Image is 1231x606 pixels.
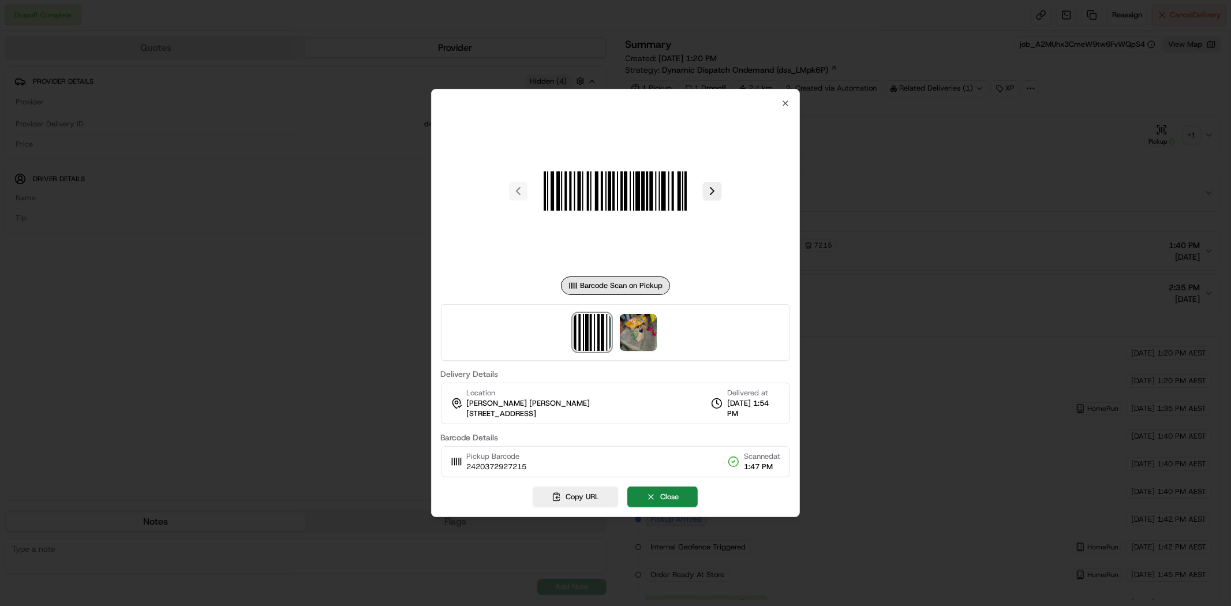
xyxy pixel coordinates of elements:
[744,462,780,472] span: 1:47 PM
[727,388,780,398] span: Delivered at
[532,108,698,274] img: barcode_scan_on_pickup image
[561,276,670,295] div: Barcode Scan on Pickup
[727,398,780,419] span: [DATE] 1:54 PM
[620,314,657,351] img: photo_proof_of_delivery image
[441,370,791,378] label: Delivery Details
[467,409,537,419] span: [STREET_ADDRESS]
[467,398,590,409] span: [PERSON_NAME] [PERSON_NAME]
[467,462,527,472] span: 2420372927215
[744,451,780,462] span: Scanned at
[627,487,698,507] button: Close
[441,433,791,442] label: Barcode Details
[467,388,496,398] span: Location
[467,451,527,462] span: Pickup Barcode
[533,487,618,507] button: Copy URL
[574,314,611,351] img: barcode_scan_on_pickup image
